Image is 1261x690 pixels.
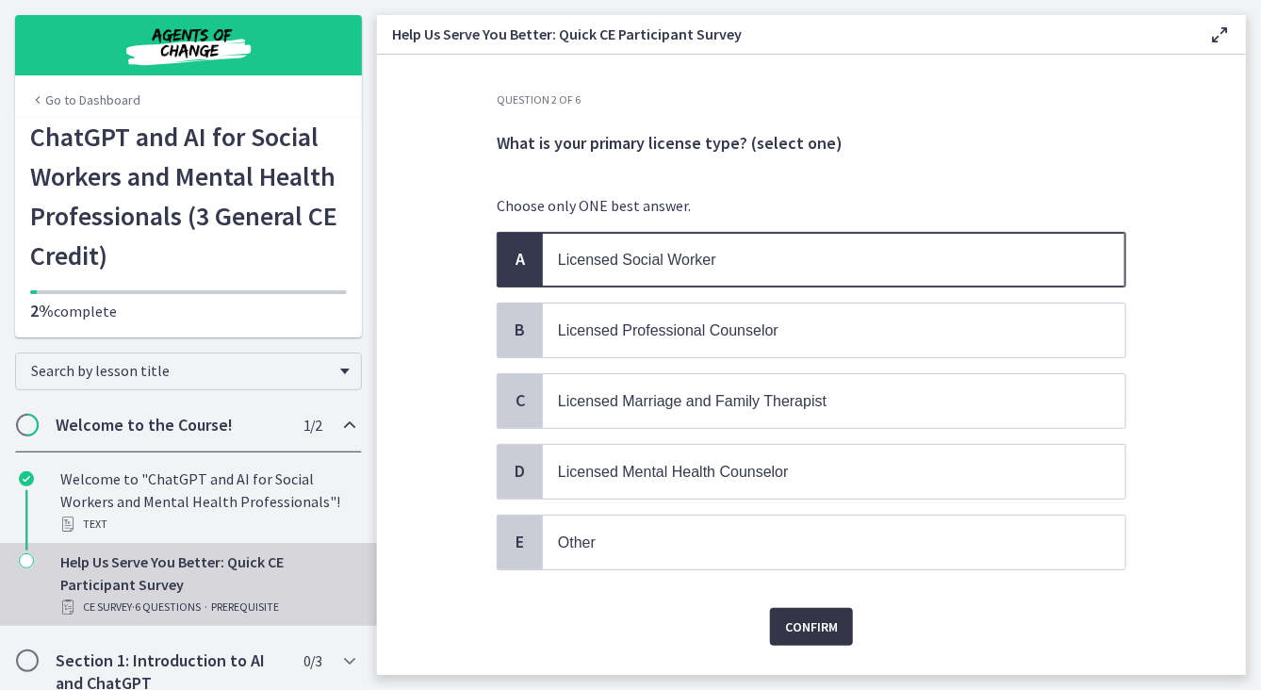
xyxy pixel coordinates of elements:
span: Licensed Marriage and Family Therapist [558,393,827,409]
div: Text [60,513,354,535]
span: C [509,389,532,412]
span: 1 / 2 [303,414,321,436]
span: E [509,531,532,553]
span: What is your primary license type? (select one) [497,132,843,154]
span: D [509,460,532,483]
p: complete [30,300,347,322]
img: Agents of Change [75,23,302,68]
a: Go to Dashboard [30,90,140,109]
span: Licensed Social Worker [558,252,716,268]
p: Choose only ONE best answer. [497,194,1126,217]
span: B [509,319,532,341]
span: · [205,596,207,618]
div: CE Survey [60,596,354,618]
div: Welcome to "ChatGPT and AI for Social Workers and Mental Health Professionals"! [60,468,354,535]
h3: Question 2 of 6 [497,92,1126,107]
span: A [509,248,532,271]
div: Help Us Serve You Better: Quick CE Participant Survey [60,550,354,618]
span: Other [558,534,596,550]
div: Search by lesson title [15,353,362,390]
h2: Welcome to the Course! [56,414,286,436]
h1: ChatGPT and AI for Social Workers and Mental Health Professionals (3 General CE Credit) [30,117,347,275]
i: Completed [19,471,34,486]
span: Licensed Professional Counselor [558,322,778,338]
span: PREREQUISITE [211,596,279,618]
span: Confirm [785,616,838,638]
span: Search by lesson title [31,361,331,380]
span: 0 / 3 [303,649,321,672]
span: Licensed Mental Health Counselor [558,464,789,480]
span: · 6 Questions [132,596,201,618]
button: Confirm [770,608,853,646]
h3: Help Us Serve You Better: Quick CE Participant Survey [392,23,1178,45]
span: 2% [30,300,54,321]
